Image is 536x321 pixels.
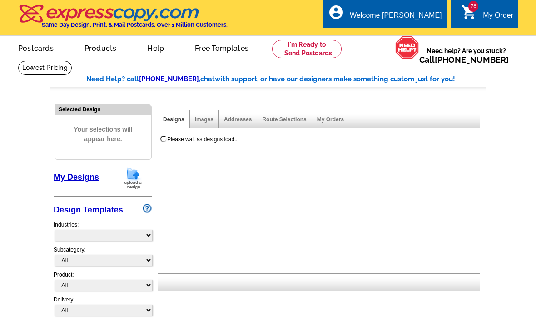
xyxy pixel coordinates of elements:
a: Products [70,37,131,58]
a: Addresses [224,116,252,123]
span: 78 [468,1,478,12]
div: Industries: [54,216,152,246]
a: My Designs [54,173,99,182]
div: Please wait as designs load... [167,135,239,143]
a: 78 shopping_cart My Order [461,10,513,21]
img: design-wizard-help-icon.png [143,204,152,213]
img: upload-design [121,167,145,190]
div: Selected Design [55,105,151,114]
img: help [395,36,419,59]
a: Help [133,37,179,58]
img: loading... [160,135,167,143]
a: Design Templates [54,205,123,214]
div: Welcome [PERSON_NAME] [350,11,442,24]
a: Designs [163,116,184,123]
div: Product: [54,271,152,296]
a: My Orders [317,116,344,123]
h4: Same Day Design, Print, & Mail Postcards. Over 1 Million Customers. [42,21,228,28]
span: Your selections will appear here. [62,116,144,153]
a: Route Selections [262,116,306,123]
div: Subcategory: [54,246,152,271]
a: Postcards [4,37,68,58]
span: chat [200,75,215,83]
div: My Order [483,11,513,24]
span: Call [419,55,509,64]
a: [PHONE_NUMBER] [139,75,199,83]
div: Need Help? call , with support, or have our designers make something custom just for you! [86,74,486,84]
a: Images [195,116,213,123]
a: [PHONE_NUMBER] [435,55,509,64]
a: Same Day Design, Print, & Mail Postcards. Over 1 Million Customers. [18,11,228,28]
span: Need help? Are you stuck? [419,46,513,64]
div: Delivery: [54,296,152,321]
i: shopping_cart [461,4,477,20]
a: Free Templates [180,37,263,58]
i: account_circle [328,4,344,20]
